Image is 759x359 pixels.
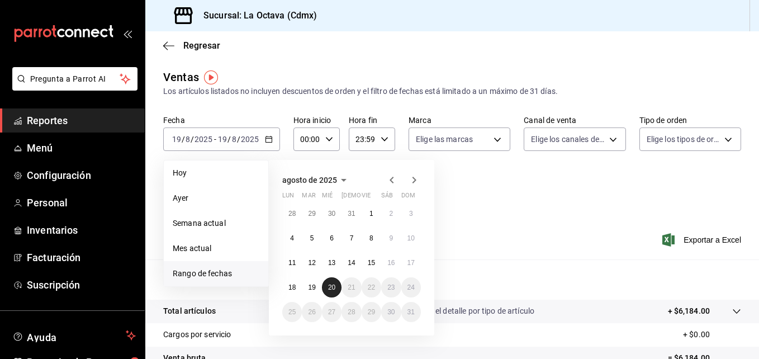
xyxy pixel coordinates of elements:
[407,259,415,267] abbr: 17 de agosto de 2025
[27,168,136,183] span: Configuración
[341,277,361,297] button: 21 de agosto de 2025
[381,192,393,204] abbr: sábado
[381,302,401,322] button: 30 de agosto de 2025
[308,308,315,316] abbr: 26 de agosto de 2025
[387,259,395,267] abbr: 16 de agosto de 2025
[282,253,302,273] button: 11 de agosto de 2025
[328,210,335,218] abbr: 30 de julio de 2025
[282,192,294,204] abbr: lunes
[401,253,421,273] button: 17 de agosto de 2025
[173,167,259,179] span: Hoy
[381,277,401,297] button: 23 de agosto de 2025
[282,302,302,322] button: 25 de agosto de 2025
[302,228,321,248] button: 5 de agosto de 2025
[302,253,321,273] button: 12 de agosto de 2025
[214,135,216,144] span: -
[647,134,720,145] span: Elige los tipos de orden
[288,210,296,218] abbr: 28 de julio de 2025
[341,204,361,224] button: 31 de julio de 2025
[389,210,393,218] abbr: 2 de agosto de 2025
[387,284,395,291] abbr: 23 de agosto de 2025
[173,243,259,254] span: Mes actual
[282,228,302,248] button: 4 de agosto de 2025
[362,277,381,297] button: 22 de agosto de 2025
[195,9,317,22] h3: Sucursal: La Octava (Cdmx)
[330,234,334,242] abbr: 6 de agosto de 2025
[368,284,375,291] abbr: 22 de agosto de 2025
[282,173,350,187] button: agosto de 2025
[163,40,220,51] button: Regresar
[27,140,136,155] span: Menú
[172,135,182,144] input: --
[368,259,375,267] abbr: 15 de agosto de 2025
[237,135,240,144] span: /
[401,228,421,248] button: 10 de agosto de 2025
[328,284,335,291] abbr: 20 de agosto de 2025
[369,234,373,242] abbr: 8 de agosto de 2025
[163,86,741,97] div: Los artículos listados no incluyen descuentos de orden y el filtro de fechas está limitado a un m...
[308,210,315,218] abbr: 29 de julio de 2025
[322,228,341,248] button: 6 de agosto de 2025
[381,228,401,248] button: 9 de agosto de 2025
[27,277,136,292] span: Suscripción
[389,234,393,242] abbr: 9 de agosto de 2025
[163,329,231,341] p: Cargos por servicio
[288,259,296,267] abbr: 11 de agosto de 2025
[123,29,132,38] button: open_drawer_menu
[328,308,335,316] abbr: 27 de agosto de 2025
[665,233,741,247] span: Exportar a Excel
[362,302,381,322] button: 29 de agosto de 2025
[348,259,355,267] abbr: 14 de agosto de 2025
[194,135,213,144] input: ----
[8,81,137,93] a: Pregunta a Parrot AI
[302,204,321,224] button: 29 de julio de 2025
[240,135,259,144] input: ----
[231,135,237,144] input: --
[191,135,194,144] span: /
[322,192,333,204] abbr: miércoles
[308,259,315,267] abbr: 12 de agosto de 2025
[341,192,407,204] abbr: jueves
[293,116,340,124] label: Hora inicio
[183,40,220,51] span: Regresar
[341,253,361,273] button: 14 de agosto de 2025
[348,210,355,218] abbr: 31 de julio de 2025
[310,234,314,242] abbr: 5 de agosto de 2025
[348,284,355,291] abbr: 21 de agosto de 2025
[204,70,218,84] img: Tooltip marker
[322,204,341,224] button: 30 de julio de 2025
[362,253,381,273] button: 15 de agosto de 2025
[227,135,231,144] span: /
[341,302,361,322] button: 28 de agosto de 2025
[288,308,296,316] abbr: 25 de agosto de 2025
[368,308,375,316] abbr: 29 de agosto de 2025
[341,228,361,248] button: 7 de agosto de 2025
[348,308,355,316] abbr: 28 de agosto de 2025
[381,204,401,224] button: 2 de agosto de 2025
[302,277,321,297] button: 19 de agosto de 2025
[416,134,473,145] span: Elige las marcas
[401,192,415,204] abbr: domingo
[362,192,371,204] abbr: viernes
[401,204,421,224] button: 3 de agosto de 2025
[12,67,137,91] button: Pregunta a Parrot AI
[290,234,294,242] abbr: 4 de agosto de 2025
[173,218,259,229] span: Semana actual
[381,253,401,273] button: 16 de agosto de 2025
[173,192,259,204] span: Ayer
[531,134,605,145] span: Elige los canales de venta
[407,234,415,242] abbr: 10 de agosto de 2025
[349,116,395,124] label: Hora fin
[409,210,413,218] abbr: 3 de agosto de 2025
[409,116,510,124] label: Marca
[308,284,315,291] abbr: 19 de agosto de 2025
[369,210,373,218] abbr: 1 de agosto de 2025
[302,302,321,322] button: 26 de agosto de 2025
[27,195,136,210] span: Personal
[288,284,296,291] abbr: 18 de agosto de 2025
[27,250,136,265] span: Facturación
[322,302,341,322] button: 27 de agosto de 2025
[185,135,191,144] input: --
[322,277,341,297] button: 20 de agosto de 2025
